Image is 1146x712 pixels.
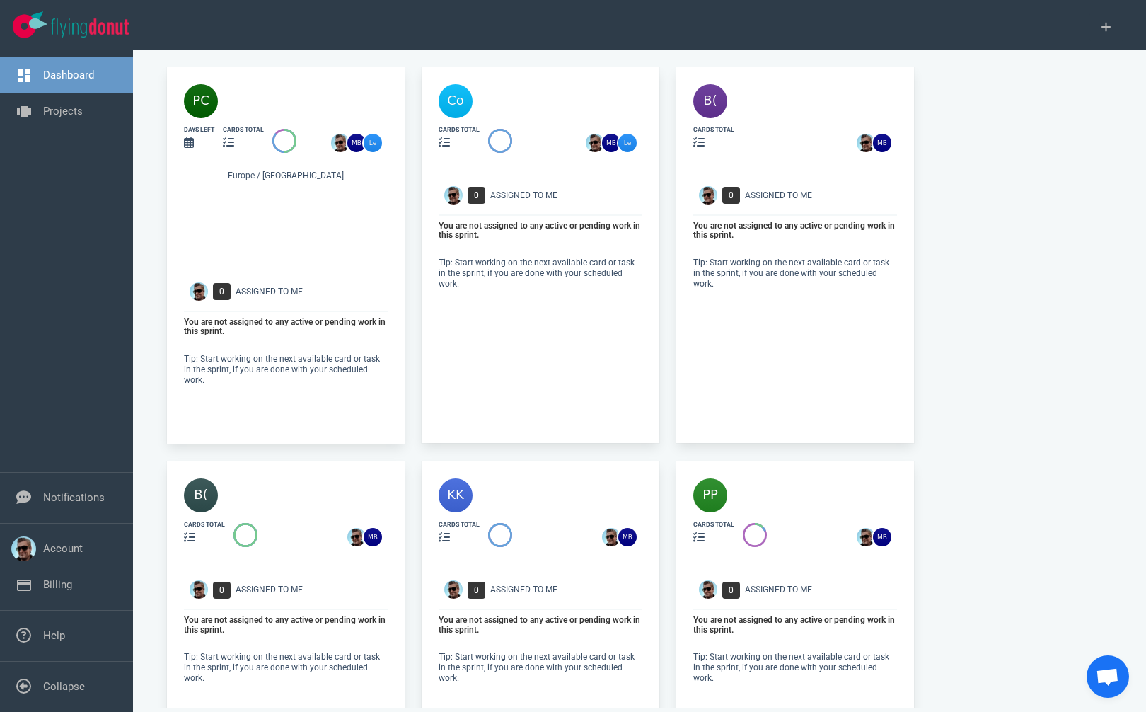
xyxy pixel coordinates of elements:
img: 26 [364,528,382,546]
img: Avatar [699,580,717,599]
p: Tip: Start working on the next available card or task in the sprint, if you are done with your sc... [184,652,388,684]
div: cards total [693,125,734,134]
img: Avatar [190,580,208,599]
span: 0 [468,187,485,204]
img: 26 [602,134,620,152]
a: Notifications [43,491,105,504]
img: 26 [364,134,382,152]
div: Assigned To Me [236,583,396,596]
p: Tip: Start working on the next available card or task in the sprint, if you are done with your sc... [439,258,642,289]
div: cards total [693,520,734,529]
p: Tip: Start working on the next available card or task in the sprint, if you are done with your sc... [693,652,897,684]
img: 40 [184,478,218,512]
p: Tip: Start working on the next available card or task in the sprint, if you are done with your sc... [693,258,897,289]
div: cards total [184,520,225,529]
img: Avatar [444,580,463,599]
img: Avatar [190,282,208,301]
p: Tip: Start working on the next available card or task in the sprint, if you are done with your sc... [439,652,642,684]
img: 40 [184,84,218,118]
img: 26 [618,134,637,152]
div: Assigned To Me [745,189,905,202]
div: cards total [439,125,480,134]
a: Collapse [43,680,85,693]
p: You are not assigned to any active or pending work in this sprint. [184,616,388,635]
div: Assigned To Me [490,583,651,596]
img: 40 [439,478,473,512]
div: Assigned To Me [236,285,396,298]
p: You are not assigned to any active or pending work in this sprint. [439,222,642,241]
span: 0 [468,582,485,599]
p: You are not assigned to any active or pending work in this sprint. [184,318,388,337]
img: 40 [693,84,727,118]
p: You are not assigned to any active or pending work in this sprint. [693,222,897,241]
p: Tip: Start working on the next available card or task in the sprint, if you are done with your sc... [184,354,388,386]
div: days left [184,125,214,134]
div: Assigned To Me [490,189,651,202]
p: You are not assigned to any active or pending work in this sprint. [439,616,642,635]
a: Help [43,629,65,642]
img: Avatar [444,186,463,205]
img: 40 [693,478,727,512]
img: 26 [618,528,637,546]
a: Billing [43,578,72,591]
div: cards total [439,520,480,529]
img: 26 [873,134,891,152]
span: 0 [213,582,231,599]
img: 26 [873,528,891,546]
div: Assigned To Me [745,583,905,596]
img: 26 [331,134,349,152]
img: 26 [602,528,620,546]
a: Account [43,542,83,555]
img: 26 [857,134,875,152]
div: cards total [223,125,264,134]
p: You are not assigned to any active or pending work in this sprint. [693,616,897,635]
img: Flying Donut text logo [51,18,129,38]
div: Europe / [GEOGRAPHIC_DATA] [184,169,388,185]
img: 26 [347,134,366,152]
img: 40 [439,84,473,118]
img: 26 [857,528,875,546]
a: Dashboard [43,69,94,81]
img: 26 [586,134,604,152]
img: Avatar [699,186,717,205]
a: Projects [43,105,83,117]
span: 0 [722,187,740,204]
span: 0 [722,582,740,599]
div: Open de chat [1087,655,1129,698]
span: 0 [213,283,231,300]
img: 26 [347,528,366,546]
